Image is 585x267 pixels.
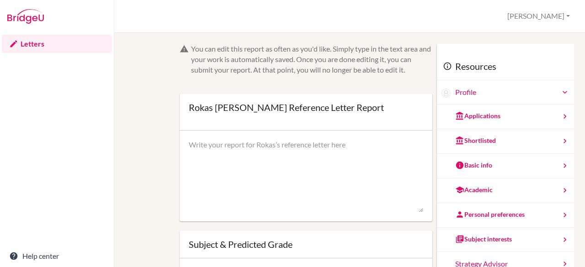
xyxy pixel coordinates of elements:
[437,105,574,129] a: Applications
[455,161,492,170] div: Basic info
[437,53,574,80] div: Resources
[455,111,500,120] div: Applications
[455,87,569,98] a: Profile
[455,185,493,194] div: Academic
[437,129,574,154] a: Shortlisted
[189,240,424,249] div: Subject & Predicted Grade
[455,235,512,244] div: Subject interests
[437,203,574,228] a: Personal preferences
[455,136,496,145] div: Shortlisted
[7,9,44,24] img: Bridge-U
[455,210,525,219] div: Personal preferences
[189,103,384,112] div: Rokas [PERSON_NAME] Reference Letter Report
[437,228,574,252] a: Subject interests
[437,178,574,203] a: Academic
[437,154,574,178] a: Basic info
[191,44,433,75] div: You can edit this report as often as you'd like. Simply type in the text area and your work is au...
[2,247,112,265] a: Help center
[441,89,451,98] img: Rokas Burdulis
[503,8,574,25] button: [PERSON_NAME]
[2,35,112,53] a: Letters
